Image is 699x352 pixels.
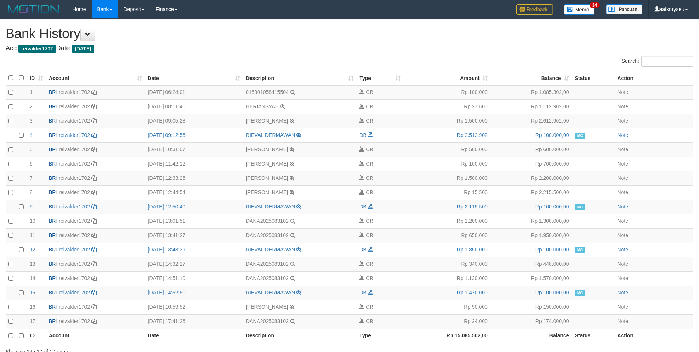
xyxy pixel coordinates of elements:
span: BRI [49,247,57,253]
td: Rp 174.000,00 [491,314,572,329]
a: Note [617,304,628,310]
a: Note [617,118,628,124]
span: DB [359,247,366,253]
span: DB [359,132,366,138]
td: Rp 1.570.000,00 [491,271,572,286]
span: 12 [30,247,36,253]
a: [PERSON_NAME] [246,304,288,310]
td: Rp 150.000,00 [491,300,572,314]
span: reivalder1702 [18,45,56,53]
span: BRI [49,104,57,109]
td: [DATE] 08:11:40 [145,99,243,114]
span: BRI [49,318,57,324]
a: Note [617,161,628,167]
td: Rp 2.115.500 [404,200,491,214]
span: 17 [30,318,36,324]
a: [PERSON_NAME] [246,161,288,167]
a: [PERSON_NAME] [246,175,288,181]
span: BRI [49,132,57,138]
td: [DATE] 11:42:12 [145,157,243,171]
td: Rp 1.500.000 [404,114,491,128]
a: Copy reivalder1702 to clipboard [91,132,97,138]
a: 016801058415504 [246,89,289,95]
td: Rp 1.130.000 [404,271,491,286]
a: Copy reivalder1702 to clipboard [91,318,97,324]
span: 3 [30,118,33,124]
span: CR [366,104,373,109]
a: Copy reivalder1702 to clipboard [91,290,97,295]
td: [DATE] 09:05:28 [145,114,243,128]
span: CR [366,218,373,224]
td: Rp 27.600 [404,99,491,114]
th: Date: activate to sort column ascending [145,71,243,85]
td: [DATE] 09:12:56 [145,128,243,142]
td: [DATE] 10:31:07 [145,142,243,157]
td: Rp 440.000,00 [491,257,572,271]
input: Search: [641,56,693,67]
a: Copy reivalder1702 to clipboard [91,104,97,109]
a: reivalder1702 [59,175,90,181]
th: ID [27,329,46,343]
span: 1 [30,89,33,95]
a: RIEVAL DERMAWAN [246,132,295,138]
a: Note [617,204,628,210]
a: DANA2025083102 [246,275,289,281]
span: BRI [49,146,57,152]
a: Note [617,175,628,181]
span: 13 [30,261,36,267]
span: DB [359,290,366,295]
span: Manually Checked by: aafzefaya [575,290,586,296]
span: 11 [30,232,36,238]
a: reivalder1702 [59,290,90,295]
span: BRI [49,232,57,238]
th: ID: activate to sort column ascending [27,71,46,85]
span: Manually Checked by: aafzefaya [575,247,586,253]
a: Note [617,218,628,224]
span: DB [359,204,366,210]
span: 15 [30,290,36,295]
th: Type: activate to sort column ascending [356,71,404,85]
span: BRI [49,218,57,224]
span: 10 [30,218,36,224]
a: Copy reivalder1702 to clipboard [91,175,97,181]
span: CR [366,146,373,152]
img: Feedback.jpg [516,4,553,15]
a: Note [617,290,628,295]
td: Rp 1.500.000 [404,171,491,185]
a: reivalder1702 [59,89,90,95]
td: Rp 650.000 [404,228,491,243]
a: Copy reivalder1702 to clipboard [91,247,97,253]
th: Action [614,329,693,343]
img: MOTION_logo.png [6,4,61,15]
a: reivalder1702 [59,218,90,224]
a: RIEVAL DERMAWAN [246,204,295,210]
td: [DATE] 13:01:51 [145,214,243,228]
a: Note [617,146,628,152]
th: Balance: activate to sort column ascending [491,71,572,85]
span: 16 [30,304,36,310]
a: Note [617,261,628,267]
a: Copy reivalder1702 to clipboard [91,232,97,238]
a: reivalder1702 [59,161,90,167]
span: 14 [30,275,36,281]
a: Copy reivalder1702 to clipboard [91,146,97,152]
span: 7 [30,175,33,181]
span: CR [366,161,373,167]
h1: Bank History [6,26,693,41]
span: CR [366,175,373,181]
span: BRI [49,275,57,281]
th: Balance [491,329,572,343]
a: RIEVAL DERMAWAN [246,247,295,253]
td: Rp 100.000,00 [491,243,572,257]
span: CR [366,304,373,310]
span: 2 [30,104,33,109]
span: CR [366,232,373,238]
img: Button%20Memo.svg [564,4,595,15]
span: [DATE] [72,45,94,53]
td: Rp 700.000,00 [491,157,572,171]
span: 8 [30,189,33,195]
span: 9 [30,204,33,210]
th: Description: activate to sort column ascending [243,71,357,85]
td: Rp 100.000 [404,85,491,100]
td: Rp 1.850.000 [404,243,491,257]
